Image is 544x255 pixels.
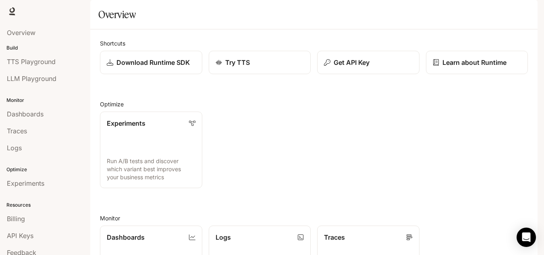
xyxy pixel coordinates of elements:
a: ExperimentsRun A/B tests and discover which variant best improves your business metrics [100,112,202,188]
h1: Overview [98,6,136,23]
p: Download Runtime SDK [116,58,190,67]
p: Run A/B tests and discover which variant best improves your business metrics [107,157,195,181]
p: Get API Key [334,58,370,67]
p: Experiments [107,118,145,128]
a: Try TTS [209,51,311,74]
p: Traces [324,232,345,242]
p: Dashboards [107,232,145,242]
a: Learn about Runtime [426,51,528,74]
h2: Optimize [100,100,528,108]
h2: Shortcuts [100,39,528,48]
p: Learn about Runtime [442,58,507,67]
button: Get API Key [317,51,419,74]
div: Open Intercom Messenger [517,228,536,247]
p: Logs [216,232,231,242]
a: Download Runtime SDK [100,51,202,74]
p: Try TTS [225,58,250,67]
h2: Monitor [100,214,528,222]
